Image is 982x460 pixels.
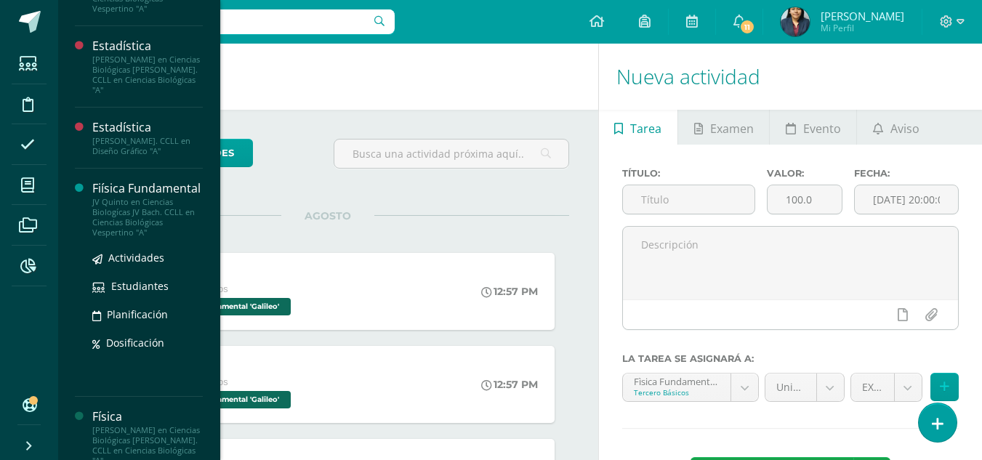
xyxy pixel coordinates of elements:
span: Actividades [108,251,164,265]
div: 12:57 PM [481,378,538,391]
a: Planificación [92,306,203,323]
span: Unidad 2 [776,374,805,401]
label: Título: [622,168,756,179]
a: EXAMEN (30.0pts) [851,374,922,401]
div: [PERSON_NAME]. CCLL en Diseño Gráfico "A" [92,136,203,156]
input: Puntos máximos [768,185,842,214]
div: [PERSON_NAME] en Ciencias Biológicas [PERSON_NAME]. CCLL en Ciencias Biológicas "A" [92,55,203,95]
div: Estadística [92,38,203,55]
h1: Nueva actividad [616,44,965,110]
div: Fiísica Fundamental [92,180,203,197]
span: EXAMEN (30.0pts) [862,374,883,401]
a: Estadística[PERSON_NAME]. CCLL en Diseño Gráfico "A" [92,119,203,156]
div: Estadística [92,119,203,136]
span: Mi Perfil [821,22,904,34]
span: Evento [803,111,841,146]
input: Busca una actividad próxima aquí... [334,140,568,168]
span: Fìsica Fundamental 'Galileo' [163,391,291,408]
label: Fecha: [854,168,959,179]
span: [PERSON_NAME] [821,9,904,23]
a: Actividades [92,249,203,266]
input: Título [623,185,755,214]
div: EXAMEN [163,267,294,283]
a: Estadística[PERSON_NAME] en Ciencias Biológicas [PERSON_NAME]. CCLL en Ciencias Biológicas "A" [92,38,203,95]
span: Tarea [630,111,661,146]
span: AGOSTO [281,209,374,222]
div: JV Quinto en Ciencias Biologícas JV Bach. CCLL en Ciencias Biológicas Vespertino "A" [92,197,203,238]
span: Fìsica Fundamental 'Galileo' [163,298,291,315]
a: Fiísica FundamentalJV Quinto en Ciencias Biologícas JV Bach. CCLL en Ciencias Biológicas Vesperti... [92,180,203,238]
label: La tarea se asignará a: [622,353,959,364]
a: Estudiantes [92,278,203,294]
a: Unidad 2 [765,374,844,401]
a: Tarea [599,110,677,145]
div: 12:57 PM [481,285,538,298]
div: Fìsica Fundamental 'Arquimedes' [634,374,720,387]
span: Estudiantes [111,279,169,293]
span: Dosificación [106,336,164,350]
a: Examen [678,110,769,145]
span: Planificación [107,307,168,321]
span: Examen [710,111,754,146]
label: Valor: [767,168,842,179]
div: GUIA 5 [163,360,294,376]
span: Aviso [890,111,919,146]
a: Dosificación [92,334,203,351]
a: Evento [770,110,856,145]
h1: Actividades [76,44,581,110]
input: Busca un usuario... [68,9,395,34]
span: 11 [739,19,755,35]
a: Aviso [857,110,935,145]
input: Fecha de entrega [855,185,958,214]
a: Fìsica Fundamental 'Arquimedes'Tercero Básicos [623,374,758,401]
img: ca3ad227f55af3bb086f51689681d123.png [781,7,810,36]
div: Tercero Básicos [634,387,720,398]
div: Física [92,408,203,425]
